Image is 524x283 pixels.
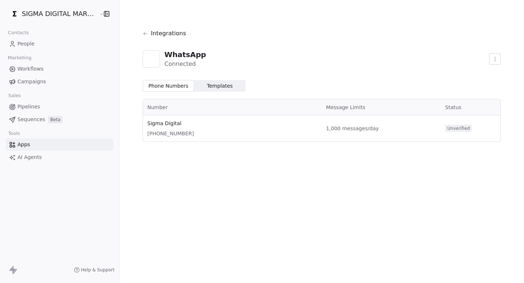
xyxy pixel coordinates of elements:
[147,120,317,127] span: Sigma Digital
[48,116,63,123] span: Beta
[5,27,32,38] span: Contacts
[6,76,113,88] a: Campaigns
[147,130,317,137] span: [PHONE_NUMBER]
[74,267,115,273] a: Help & Support
[147,104,168,110] span: Number
[17,65,44,73] span: Workflows
[5,128,23,139] span: Tools
[9,8,94,20] button: SIGMA DIGITAL MARKETING SRL
[6,38,113,50] a: People
[445,104,461,111] span: Status
[5,52,35,63] span: Marketing
[81,267,115,273] span: Help & Support
[5,90,24,101] span: Sales
[6,101,113,113] a: Pipelines
[164,60,206,68] div: Connected
[207,82,233,90] span: Templates
[6,151,113,163] a: AI Agents
[6,139,113,151] a: Apps
[17,141,30,148] span: Apps
[22,9,98,19] span: SIGMA DIGITAL MARKETING SRL
[6,113,113,125] a: SequencesBeta
[10,9,19,18] img: Favicon.jpg
[445,125,472,132] span: Unverified
[143,23,501,44] a: Integrations
[17,103,40,111] span: Pipelines
[151,29,186,38] span: Integrations
[17,116,45,123] span: Sequences
[326,125,436,132] span: 1,000 messages/day
[17,154,42,161] span: AI Agents
[17,40,35,48] span: People
[164,49,206,60] div: WhatsApp
[17,78,46,85] span: Campaigns
[6,63,113,75] a: Workflows
[146,54,156,64] img: whatsapp.svg
[326,104,365,110] span: Message Limits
